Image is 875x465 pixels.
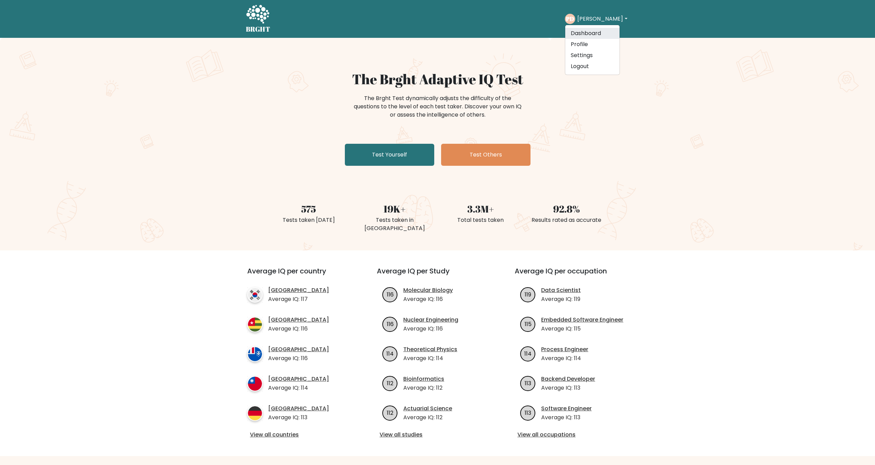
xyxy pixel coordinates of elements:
[387,290,394,298] text: 116
[565,28,620,39] a: Dashboard
[525,290,531,298] text: 119
[525,320,532,328] text: 115
[565,61,620,72] a: Logout
[403,345,457,354] a: Theoretical Physics
[403,404,452,413] a: Actuarial Science
[386,349,394,357] text: 114
[515,267,636,283] h3: Average IQ per occupation
[403,295,453,303] p: Average IQ: 116
[268,413,329,422] p: Average IQ: 113
[525,379,531,387] text: 113
[403,354,457,363] p: Average IQ: 114
[442,216,519,224] div: Total tests taken
[566,15,574,23] text: PD
[403,325,458,333] p: Average IQ: 116
[387,379,393,387] text: 112
[565,50,620,61] a: Settings
[403,384,444,392] p: Average IQ: 112
[541,354,588,363] p: Average IQ: 114
[541,286,581,294] a: Data Scientist
[247,405,263,421] img: country
[356,202,434,216] div: 19K+
[270,202,348,216] div: 575
[441,144,531,166] a: Test Others
[528,216,605,224] div: Results rated as accurate
[247,287,263,303] img: country
[541,295,581,303] p: Average IQ: 119
[246,3,271,35] a: BRGHT
[268,325,329,333] p: Average IQ: 116
[270,71,605,87] h1: The Brght Adaptive IQ Test
[403,286,453,294] a: Molecular Biology
[377,267,498,283] h3: Average IQ per Study
[575,14,629,23] button: [PERSON_NAME]
[247,346,263,362] img: country
[541,384,595,392] p: Average IQ: 113
[268,295,329,303] p: Average IQ: 117
[247,267,352,283] h3: Average IQ per country
[356,216,434,232] div: Tests taken in [GEOGRAPHIC_DATA]
[517,431,633,439] a: View all occupations
[345,144,434,166] a: Test Yourself
[268,345,329,354] a: [GEOGRAPHIC_DATA]
[541,404,592,413] a: Software Engineer
[268,316,329,324] a: [GEOGRAPHIC_DATA]
[246,25,271,33] h5: BRGHT
[541,413,592,422] p: Average IQ: 113
[250,431,349,439] a: View all countries
[387,320,394,328] text: 116
[247,317,263,332] img: country
[352,94,524,119] div: The Brght Test dynamically adjusts the difficulty of the questions to the level of each test take...
[268,404,329,413] a: [GEOGRAPHIC_DATA]
[268,375,329,383] a: [GEOGRAPHIC_DATA]
[541,325,623,333] p: Average IQ: 115
[268,286,329,294] a: [GEOGRAPHIC_DATA]
[528,202,605,216] div: 92.8%
[403,316,458,324] a: Nuclear Engineering
[387,409,393,417] text: 112
[565,39,620,50] a: Profile
[380,431,495,439] a: View all studies
[270,216,348,224] div: Tests taken [DATE]
[268,384,329,392] p: Average IQ: 114
[541,316,623,324] a: Embedded Software Engineer
[541,345,588,354] a: Process Engineer
[403,375,444,383] a: Bioinformatics
[525,409,531,417] text: 113
[268,354,329,363] p: Average IQ: 116
[541,375,595,383] a: Backend Developer
[247,376,263,391] img: country
[403,413,452,422] p: Average IQ: 112
[442,202,519,216] div: 3.3M+
[524,349,532,357] text: 114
